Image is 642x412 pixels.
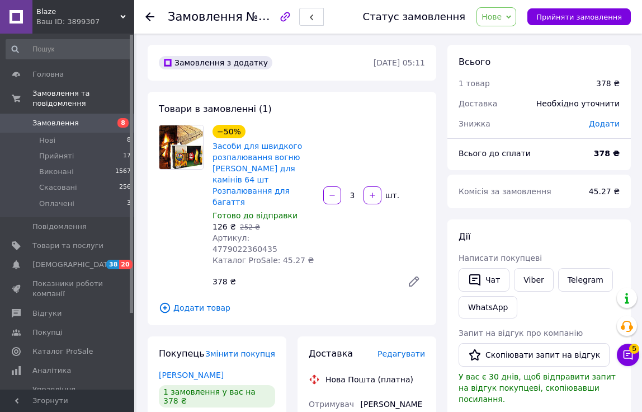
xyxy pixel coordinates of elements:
input: Пошук [6,39,132,59]
div: Статус замовлення [363,11,466,22]
span: Повідомлення [32,222,87,232]
button: Чат з покупцем5 [617,344,639,366]
span: Показники роботи компанії [32,279,103,299]
span: Замовлення та повідомлення [32,88,134,109]
span: Управління сайтом [32,385,103,405]
span: Товари в замовленні (1) [159,104,272,114]
span: Додати товар [159,302,425,314]
time: [DATE] 05:11 [374,58,425,67]
span: Відгуки [32,308,62,319]
span: 20 [119,260,132,269]
span: Покупці [32,327,63,338]
span: Покупець [159,348,205,359]
b: 378 ₴ [594,149,620,158]
span: Головна [32,69,64,79]
div: Повернутися назад [145,11,154,22]
span: Скасовані [39,182,77,193]
a: Viber [514,268,553,292]
span: Всього [459,57,490,67]
span: Написати покупцеві [459,254,542,263]
span: Запит на відгук про компанію [459,329,583,338]
span: 8 [127,135,131,146]
span: У вас є 30 днів, щоб відправити запит на відгук покупцеві, скопіювавши посилання. [459,372,616,404]
a: Telegram [558,268,613,292]
span: Виконані [39,167,74,177]
div: Замовлення з додатку [159,56,272,69]
span: Додати [589,119,620,128]
span: Змінити покупця [205,349,275,358]
span: Готово до відправки [213,211,298,220]
span: Замовлення [168,10,243,24]
span: 17 [123,151,131,161]
span: [DEMOGRAPHIC_DATA] [32,260,115,270]
div: Ваш ID: 3899307 [36,17,134,27]
span: Доставка [459,99,497,108]
span: Нове [481,12,502,21]
div: Необхідно уточнити [530,91,626,116]
button: Скопіювати запит на відгук [459,343,610,367]
span: Знижка [459,119,490,128]
span: Blaze [36,7,120,17]
a: Редагувати [403,270,425,293]
a: Засоби для швидкого розпалювання вогню [PERSON_NAME] для камінів 64 шт Розпалювання для багаття [213,142,302,207]
span: Каталог ProSale [32,347,93,357]
span: 8 [117,118,129,128]
span: 5 [629,344,639,354]
div: шт. [383,190,400,201]
button: Прийняти замовлення [527,8,631,25]
span: 1 товар [459,79,490,88]
span: 3 [127,199,131,209]
span: 252 ₴ [240,223,260,231]
span: Дії [459,231,470,242]
a: WhatsApp [459,296,517,319]
span: Замовлення [32,118,79,128]
div: Нова Пошта (платна) [323,374,416,385]
span: 256 [119,182,131,193]
span: Комісія за замовлення [459,187,551,196]
span: Нові [39,135,55,146]
div: 378 ₴ [208,274,398,289]
span: Прийняти замовлення [536,13,622,21]
img: Засоби для швидкого розпалювання вогню Hansa Підпалка для камінів 64 шт Розпалювання для багаття [159,125,203,169]
span: Редагувати [377,349,425,358]
span: Оплачені [39,199,74,209]
div: 1 замовлення у вас на 378 ₴ [159,385,275,408]
span: Товари та послуги [32,241,103,251]
span: 45.27 ₴ [589,187,620,196]
span: 1567 [115,167,131,177]
span: 126 ₴ [213,222,236,231]
span: Каталог ProSale: 45.27 ₴ [213,256,314,265]
div: 378 ₴ [596,78,620,89]
span: Артикул: 4779022360435 [213,233,277,254]
span: Аналітика [32,366,71,376]
span: №366250036 [246,10,325,24]
div: −50% [213,125,246,138]
span: Доставка [309,348,353,359]
span: 38 [106,260,119,269]
a: [PERSON_NAME] [159,371,224,380]
span: Отримувач [309,400,354,409]
span: Всього до сплати [459,149,531,158]
span: Прийняті [39,151,74,161]
button: Чат [459,268,509,292]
